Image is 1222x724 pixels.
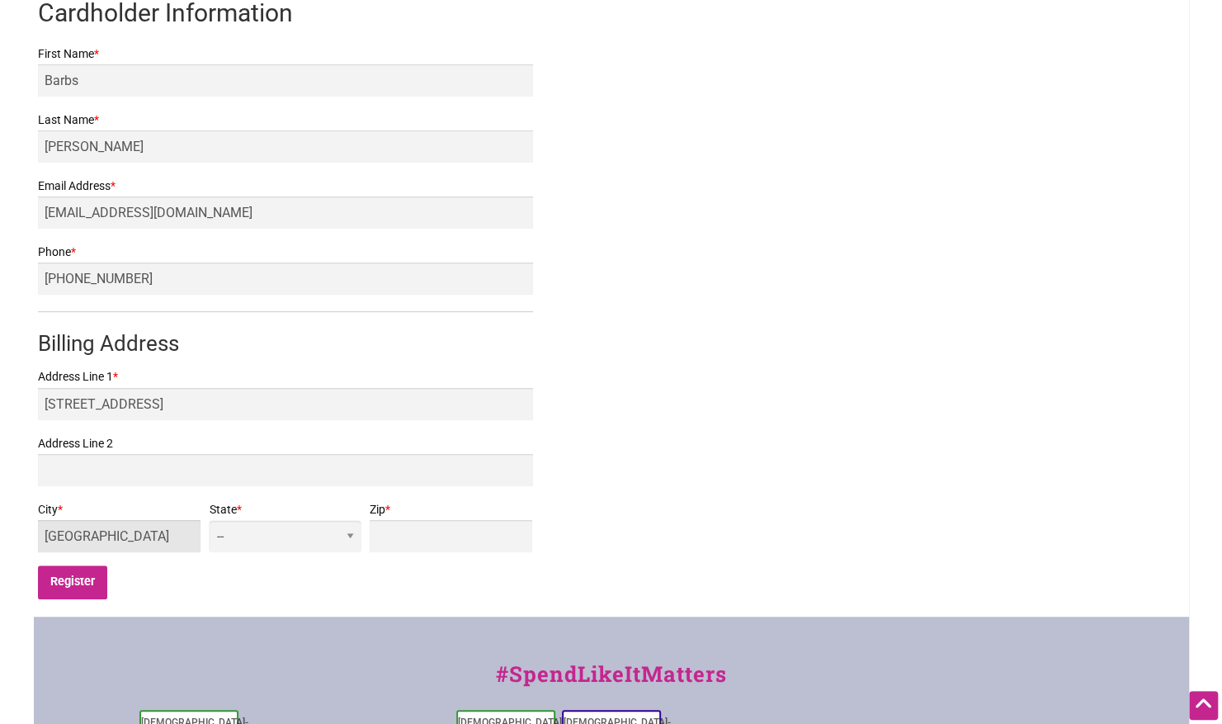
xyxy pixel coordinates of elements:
label: City [38,499,201,520]
label: Phone [38,242,533,263]
label: Zip [370,499,533,520]
label: Email Address [38,176,533,196]
input: Register [38,565,108,599]
label: First Name [38,44,533,64]
div: #SpendLikeItMatters [34,658,1189,707]
label: Address Line 1 [38,367,533,387]
label: Last Name [38,110,533,130]
label: State [209,499,361,520]
label: Address Line 2 [38,433,533,454]
div: Scroll Back to Top [1189,691,1218,720]
h3: Billing Address [38,329,533,358]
